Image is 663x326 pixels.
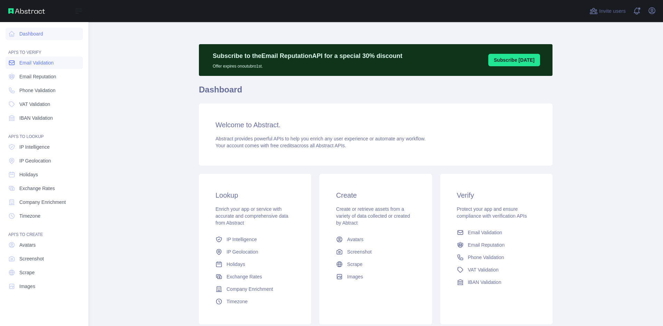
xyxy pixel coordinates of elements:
[19,157,51,164] span: IP Geolocation
[454,226,539,239] a: Email Validation
[347,261,362,268] span: Scrape
[468,229,502,236] span: Email Validation
[19,199,66,206] span: Company Enrichment
[19,87,56,94] span: Phone Validation
[347,273,363,280] span: Images
[19,59,54,66] span: Email Validation
[19,73,56,80] span: Email Reputation
[6,182,83,195] a: Exchange Rates
[454,251,539,264] a: Phone Validation
[333,246,418,258] a: Screenshot
[6,112,83,124] a: IBAN Validation
[599,7,626,15] span: Invite users
[588,6,627,17] button: Invite users
[19,269,35,276] span: Scrape
[347,236,363,243] span: Avatars
[6,253,83,265] a: Screenshot
[199,84,552,101] h1: Dashboard
[6,155,83,167] a: IP Geolocation
[6,141,83,153] a: IP Intelligence
[6,280,83,293] a: Images
[19,255,44,262] span: Screenshot
[213,258,297,270] a: Holidays
[6,41,83,55] div: API'S TO VERIFY
[227,273,262,280] span: Exchange Rates
[468,279,501,286] span: IBAN Validation
[19,101,50,108] span: VAT Validation
[227,298,248,305] span: Timezone
[333,270,418,283] a: Images
[270,143,294,148] span: free credits
[6,210,83,222] a: Timezone
[19,213,40,219] span: Timezone
[213,246,297,258] a: IP Geolocation
[6,224,83,237] div: API'S TO CREATE
[227,248,258,255] span: IP Geolocation
[227,261,245,268] span: Holidays
[6,28,83,40] a: Dashboard
[454,264,539,276] a: VAT Validation
[468,266,499,273] span: VAT Validation
[6,70,83,83] a: Email Reputation
[488,54,540,66] button: Subscribe [DATE]
[6,57,83,69] a: Email Validation
[19,241,36,248] span: Avatars
[213,283,297,295] a: Company Enrichment
[19,171,38,178] span: Holidays
[19,144,50,150] span: IP Intelligence
[457,206,527,219] span: Protect your app and ensure compliance with verification APIs
[468,241,505,248] span: Email Reputation
[336,206,410,226] span: Create or retrieve assets from a variety of data collected or created by Abtract
[6,239,83,251] a: Avatars
[215,206,288,226] span: Enrich your app or service with accurate and comprehensive data from Abstract
[19,185,55,192] span: Exchange Rates
[457,190,536,200] h3: Verify
[19,283,35,290] span: Images
[215,120,536,130] h3: Welcome to Abstract.
[227,236,257,243] span: IP Intelligence
[347,248,372,255] span: Screenshot
[213,270,297,283] a: Exchange Rates
[213,233,297,246] a: IP Intelligence
[227,286,273,293] span: Company Enrichment
[215,190,295,200] h3: Lookup
[336,190,415,200] h3: Create
[8,8,45,14] img: Abstract API
[215,143,346,148] span: Your account comes with across all Abstract APIs.
[468,254,504,261] span: Phone Validation
[454,239,539,251] a: Email Reputation
[215,136,426,141] span: Abstract provides powerful APIs to help you enrich any user experience or automate any workflow.
[6,168,83,181] a: Holidays
[454,276,539,288] a: IBAN Validation
[6,98,83,110] a: VAT Validation
[6,196,83,208] a: Company Enrichment
[6,126,83,139] div: API'S TO LOOKUP
[213,295,297,308] a: Timezone
[6,266,83,279] a: Scrape
[333,233,418,246] a: Avatars
[6,84,83,97] a: Phone Validation
[333,258,418,270] a: Scrape
[19,115,53,121] span: IBAN Validation
[213,61,402,69] p: Offer expires on outubro 1st.
[213,51,402,61] p: Subscribe to the Email Reputation API for a special 30 % discount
